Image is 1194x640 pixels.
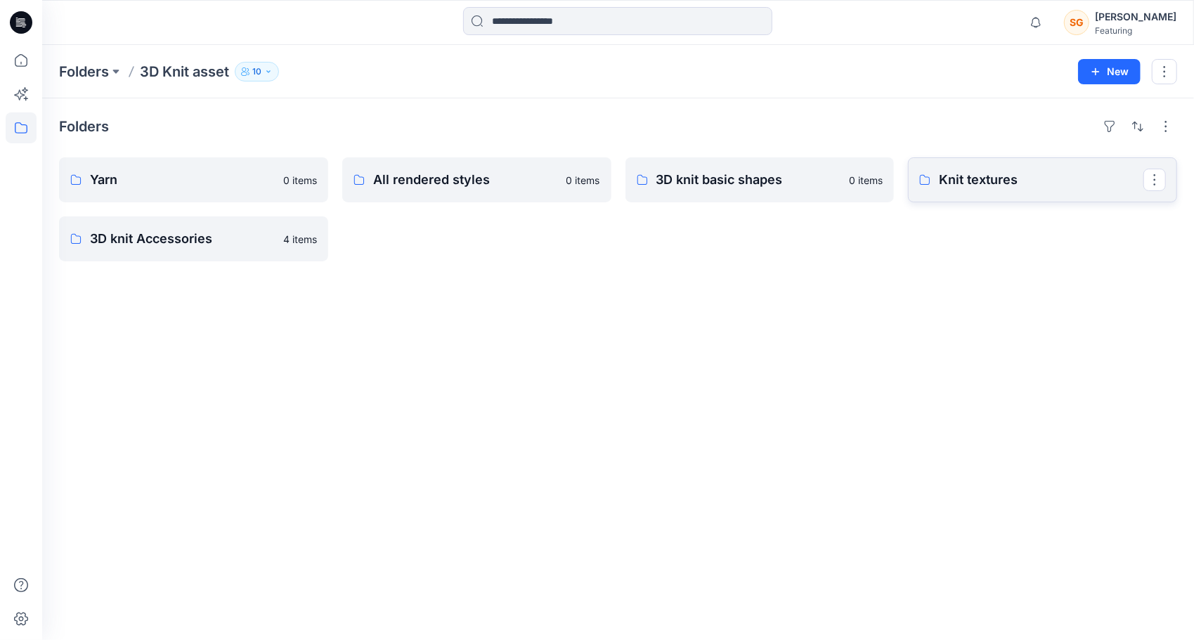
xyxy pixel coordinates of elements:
[849,173,883,188] p: 0 items
[939,170,1143,190] p: Knit textures
[1095,8,1176,25] div: [PERSON_NAME]
[235,62,279,81] button: 10
[252,64,261,79] p: 10
[656,170,841,190] p: 3D knit basic shapes
[373,170,558,190] p: All rendered styles
[1064,10,1089,35] div: SG
[59,118,109,135] h4: Folders
[625,157,895,202] a: 3D knit basic shapes0 items
[59,216,328,261] a: 3D knit Accessories4 items
[908,157,1177,202] a: Knit textures
[59,157,328,202] a: Yarn0 items
[90,170,275,190] p: Yarn
[566,173,600,188] p: 0 items
[140,62,229,81] p: 3D Knit asset
[342,157,611,202] a: All rendered styles0 items
[59,62,109,81] a: Folders
[283,173,317,188] p: 0 items
[1078,59,1141,84] button: New
[90,229,275,249] p: 3D knit Accessories
[283,232,317,247] p: 4 items
[1095,25,1176,36] div: Featuring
